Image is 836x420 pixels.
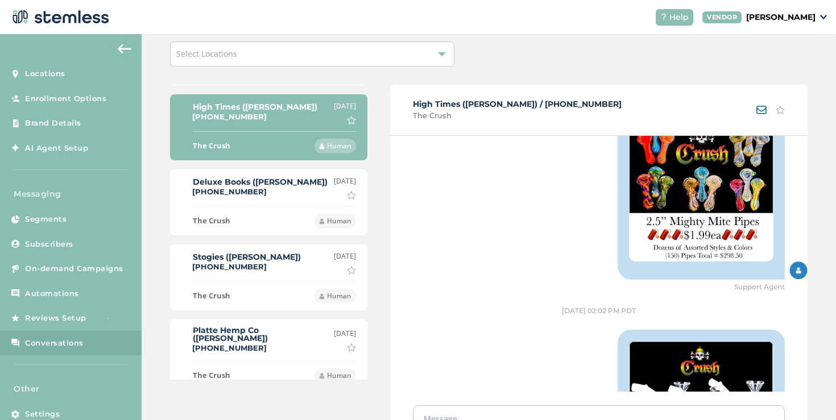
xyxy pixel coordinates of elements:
label: [PHONE_NUMBER] [192,187,267,196]
img: icon_down-arrow-small-66adaf34.svg [820,15,827,19]
div: VENDOR [702,11,742,23]
p: [PERSON_NAME] [746,11,816,23]
span: The Crush [413,110,622,122]
span: Brand Details [25,118,81,129]
span: Settings [25,409,60,420]
span: Reviews Setup [25,313,86,324]
label: [DATE] [334,101,356,111]
label: [PHONE_NUMBER] [192,112,267,121]
img: logo-dark-0685b13c.svg [9,6,109,28]
span: Conversations [25,338,84,349]
span: Segments [25,214,67,225]
span: Human [327,371,351,381]
img: icon-arrow-back-accent-c549486e.svg [118,44,131,53]
span: Human [327,216,351,226]
span: Human [327,291,351,301]
label: Deluxe Books ([PERSON_NAME]) [193,178,328,186]
div: High Times ([PERSON_NAME]) / [PHONE_NUMBER] [413,98,622,122]
img: Agent Icon [789,261,808,280]
span: Help [669,11,689,23]
label: The Crush [193,290,230,302]
label: High Times ([PERSON_NAME]) [193,103,317,111]
label: [PHONE_NUMBER] [192,262,267,271]
label: Stogies ([PERSON_NAME]) [193,253,301,261]
label: [DATE] [334,251,356,261]
span: On-demand Campaigns [25,263,123,275]
img: zE6yi0bnNxG4Iw9rOAMYjXZlckLm9N3KUClT.jpg [629,69,773,261]
label: [DATE] [334,176,356,186]
label: [DATE] [334,328,356,339]
span: Locations [25,68,65,80]
label: The Crush [193,140,230,152]
label: [PHONE_NUMBER] [192,343,267,352]
span: AI Agent Setup [25,143,88,154]
label: Platte Hemp Co ([PERSON_NAME]) [193,326,334,342]
span: Human [327,141,351,151]
span: Select Locations [176,48,237,59]
label: The Crush [193,370,230,381]
span: Support Agent [734,282,785,292]
img: icon-help-white-03924b79.svg [660,14,667,20]
label: [DATE] 02:02 PM PDT [562,306,636,316]
span: Automations [25,288,79,300]
img: glitter-stars-b7820f95.gif [95,307,118,330]
span: Subscribers [25,239,73,250]
iframe: Chat Widget [779,365,836,420]
label: The Crush [193,215,230,227]
span: Enrollment Options [25,93,106,105]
